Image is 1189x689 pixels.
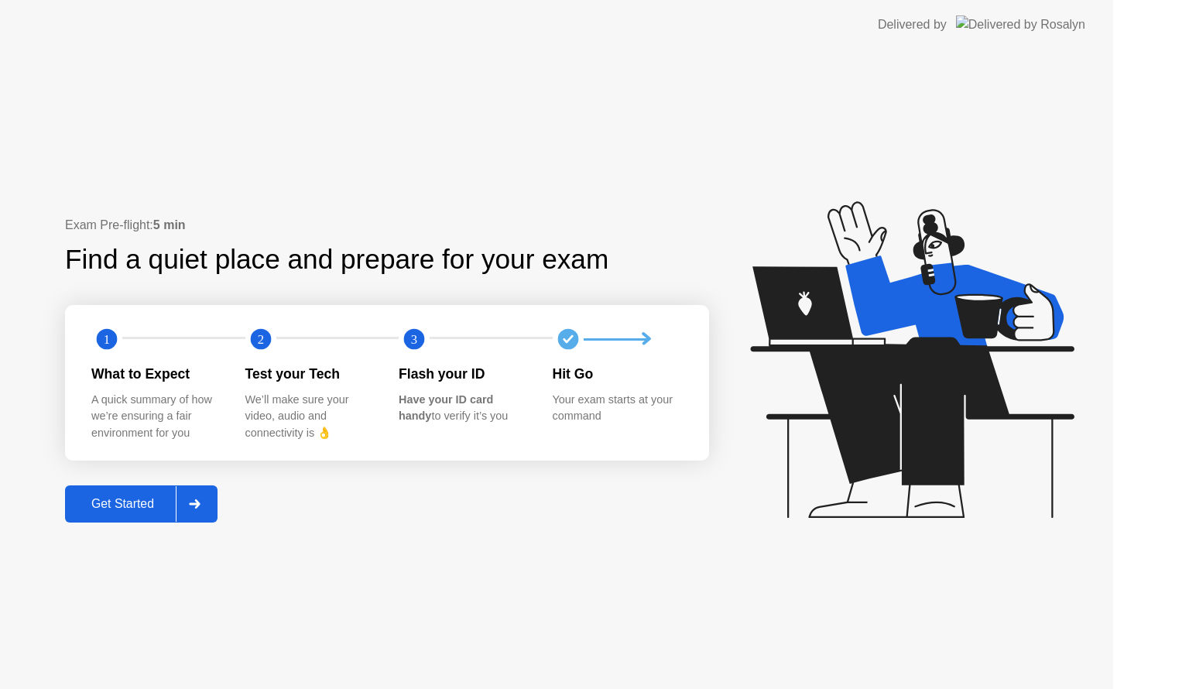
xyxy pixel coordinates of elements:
[153,218,186,231] b: 5 min
[91,364,221,384] div: What to Expect
[245,392,375,442] div: We’ll make sure your video, audio and connectivity is 👌
[411,332,417,347] text: 3
[553,364,682,384] div: Hit Go
[65,216,709,235] div: Exam Pre-flight:
[956,15,1085,33] img: Delivered by Rosalyn
[104,332,110,347] text: 1
[65,239,611,280] div: Find a quiet place and prepare for your exam
[399,393,493,423] b: Have your ID card handy
[399,392,528,425] div: to verify it’s you
[91,392,221,442] div: A quick summary of how we’re ensuring a fair environment for you
[65,485,218,523] button: Get Started
[878,15,947,34] div: Delivered by
[553,392,682,425] div: Your exam starts at your command
[399,364,528,384] div: Flash your ID
[245,364,375,384] div: Test your Tech
[257,332,263,347] text: 2
[70,497,176,511] div: Get Started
